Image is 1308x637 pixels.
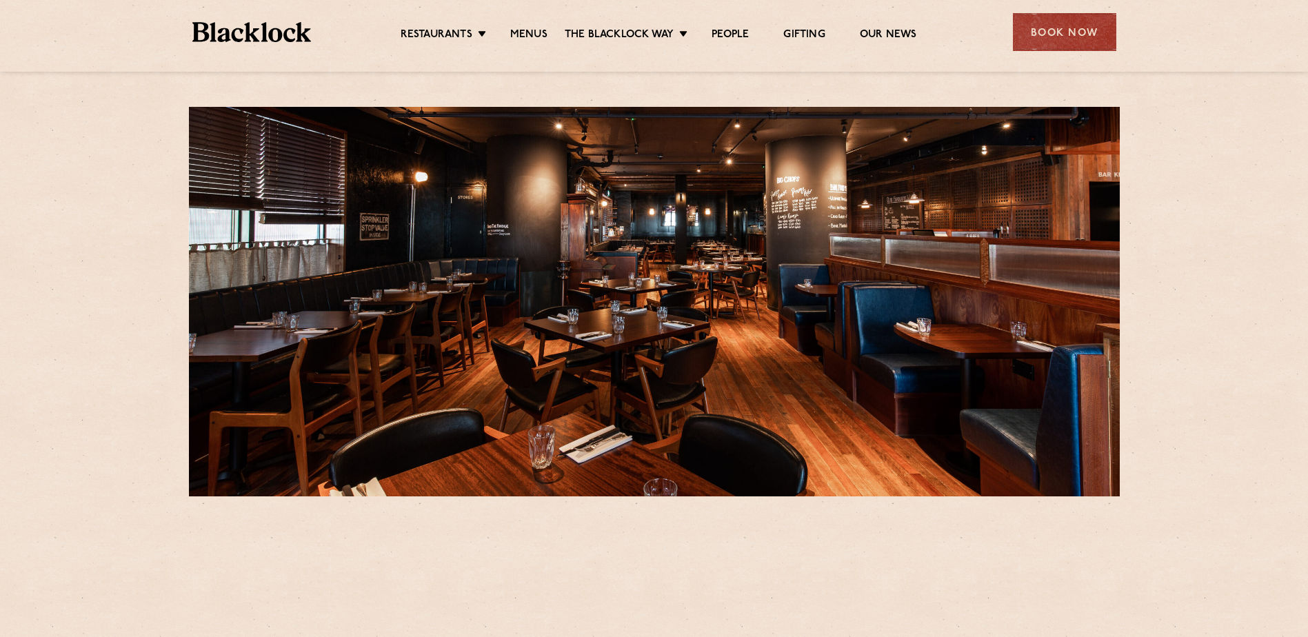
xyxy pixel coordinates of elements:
div: Book Now [1013,13,1116,51]
a: Menus [510,28,547,43]
a: People [712,28,749,43]
a: Gifting [783,28,825,43]
a: Restaurants [401,28,472,43]
img: BL_Textured_Logo-footer-cropped.svg [192,22,312,42]
a: The Blacklock Way [565,28,674,43]
a: Our News [860,28,917,43]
